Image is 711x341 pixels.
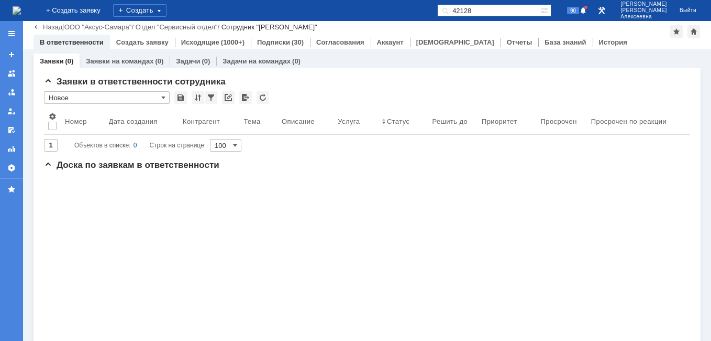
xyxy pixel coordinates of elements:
[620,14,667,20] span: Алексеевна
[155,57,163,65] div: (0)
[181,38,219,46] a: Исходящие
[257,91,269,104] div: Обновлять список
[13,6,21,15] a: Перейти на домашнюю страницу
[3,46,20,63] a: Создать заявку
[507,38,532,46] a: Отчеты
[74,142,130,149] span: Объектов в списке:
[136,23,218,31] a: Отдел "Сервисный отдел"
[3,65,20,82] a: Заявки на командах
[620,1,667,7] span: [PERSON_NAME]
[244,118,261,125] div: Тема
[61,108,105,135] th: Номер
[40,38,104,46] a: В ответственности
[595,4,608,17] a: Перейти в интерфейс администратора
[221,38,245,46] div: (1000+)
[3,122,20,138] a: Мои согласования
[134,139,137,152] div: 0
[116,38,169,46] a: Создать заявку
[65,118,87,125] div: Номер
[432,118,468,125] div: Решить до
[377,38,404,46] a: Аккаунт
[239,91,252,104] div: Экспорт списка
[44,77,226,87] span: Заявки в ответственности сотрудника
[540,5,551,15] span: Расширенный поиск
[3,84,20,101] a: Заявки в моей ответственности
[292,57,301,65] div: (0)
[64,23,136,31] div: /
[205,91,217,104] div: Фильтрация...
[240,108,278,135] th: Тема
[334,108,377,135] th: Услуга
[192,91,204,104] div: Сортировка...
[591,118,666,125] div: Просрочен по реакции
[109,118,158,125] div: Дата создания
[74,139,206,152] i: Строк на странице:
[179,108,240,135] th: Контрагент
[282,118,315,125] div: Описание
[3,159,20,176] a: Настройки
[176,57,200,65] a: Задачи
[316,38,364,46] a: Согласования
[43,23,62,31] a: Назад
[202,57,210,65] div: (0)
[64,23,132,31] a: ООО "Аксус-Самара"
[174,91,187,104] div: Сохранить вид
[620,7,667,14] span: [PERSON_NAME]
[257,38,290,46] a: Подписки
[62,23,64,30] div: |
[113,4,166,17] div: Создать
[416,38,494,46] a: [DEMOGRAPHIC_DATA]
[387,118,409,125] div: Статус
[48,112,57,121] span: Настройки
[3,103,20,120] a: Мои заявки
[183,118,220,125] div: Контрагент
[65,57,73,65] div: (0)
[545,38,586,46] a: База знаний
[377,108,428,135] th: Статус
[44,160,219,170] span: Доска по заявкам в ответственности
[105,108,179,135] th: Дата создания
[567,7,579,14] span: 90
[338,118,360,125] div: Услуга
[222,91,235,104] div: Скопировать ссылку на список
[3,141,20,157] a: Отчеты
[670,25,683,38] div: Добавить в избранное
[541,118,577,125] div: Просрочен
[223,57,291,65] a: Задачи на командах
[86,57,153,65] a: Заявки на командах
[482,118,517,125] div: Приоритет
[13,6,21,15] img: logo
[40,57,63,65] a: Заявки
[292,38,304,46] div: (30)
[477,108,537,135] th: Приоритет
[221,23,317,31] div: Сотрудник "[PERSON_NAME]"
[136,23,221,31] div: /
[687,25,700,38] div: Сделать домашней страницей
[599,38,627,46] a: История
